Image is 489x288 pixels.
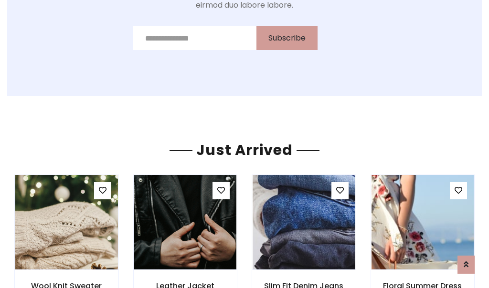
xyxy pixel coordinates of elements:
span: Just Arrived [192,140,297,160]
button: Subscribe [256,26,318,50]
